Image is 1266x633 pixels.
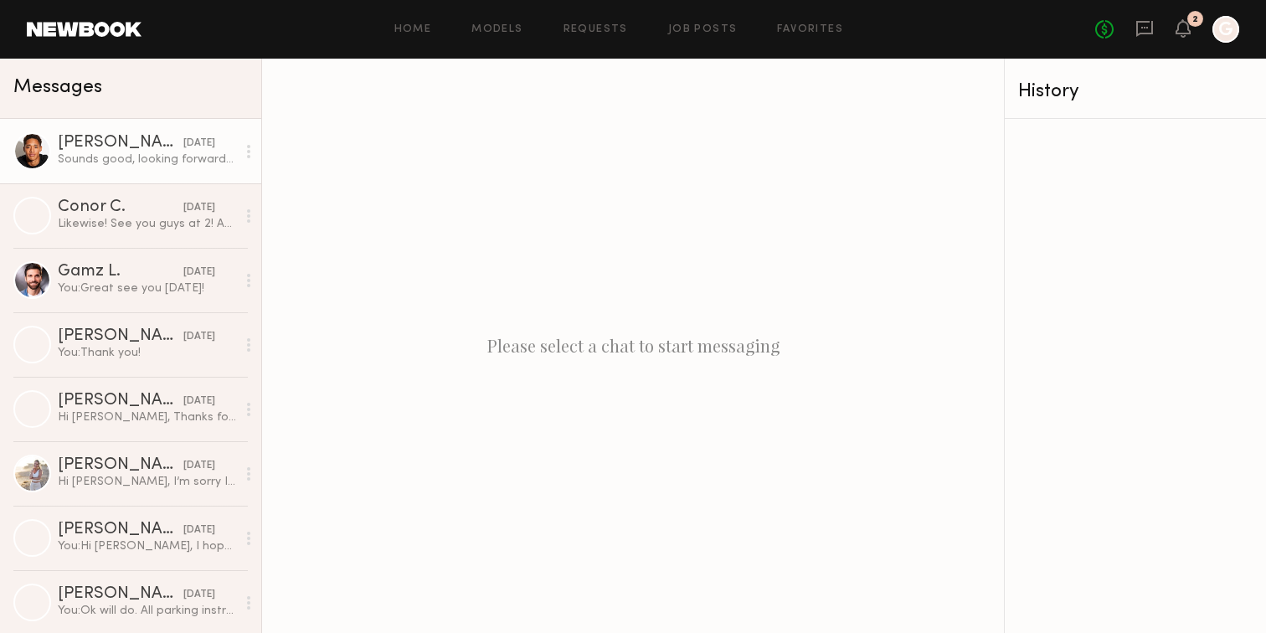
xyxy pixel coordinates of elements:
a: Job Posts [668,24,738,35]
span: Messages [13,78,102,97]
div: [DATE] [183,200,215,216]
a: G [1212,16,1239,43]
div: Gamz L. [58,264,183,280]
div: Hi [PERSON_NAME], I’m sorry I missed your message! Yes, I’m interested in working with you and av... [58,474,236,490]
div: [PERSON_NAME] [58,586,183,603]
div: [DATE] [183,394,215,409]
div: [DATE] [183,458,215,474]
div: You: Hi [PERSON_NAME], I hope you’re well! I’m reaching out to see if you might be open to a shoo... [58,538,236,554]
a: Home [394,24,432,35]
div: [PERSON_NAME] [58,135,183,152]
div: [DATE] [183,136,215,152]
a: Requests [564,24,628,35]
div: [DATE] [183,329,215,345]
div: [PERSON_NAME] [58,328,183,345]
a: Models [471,24,522,35]
div: You: Great see you [DATE]! [58,280,236,296]
div: Conor C. [58,199,183,216]
div: [DATE] [183,522,215,538]
div: [PERSON_NAME] [58,522,183,538]
div: You: Thank you! [58,345,236,361]
div: 2 [1192,15,1198,24]
a: Favorites [777,24,843,35]
div: [PERSON_NAME] [58,457,183,474]
div: [DATE] [183,265,215,280]
div: Please select a chat to start messaging [262,59,1004,633]
div: Hi [PERSON_NAME], Thanks for reaching out! Sounds like a great opportunity; I’m available [DATE].... [58,409,236,425]
div: You: Ok will do. All parking instructions will be on the call sheet when we send next week. Thank... [58,603,236,619]
div: [DATE] [183,587,215,603]
div: History [1018,82,1253,101]
div: Sounds good, looking forward to seeing you [DATE] as well! [58,152,236,167]
div: [PERSON_NAME] [58,393,183,409]
div: Likewise! See you guys at 2! Anything I should bring (clothes wise?) [58,216,236,232]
